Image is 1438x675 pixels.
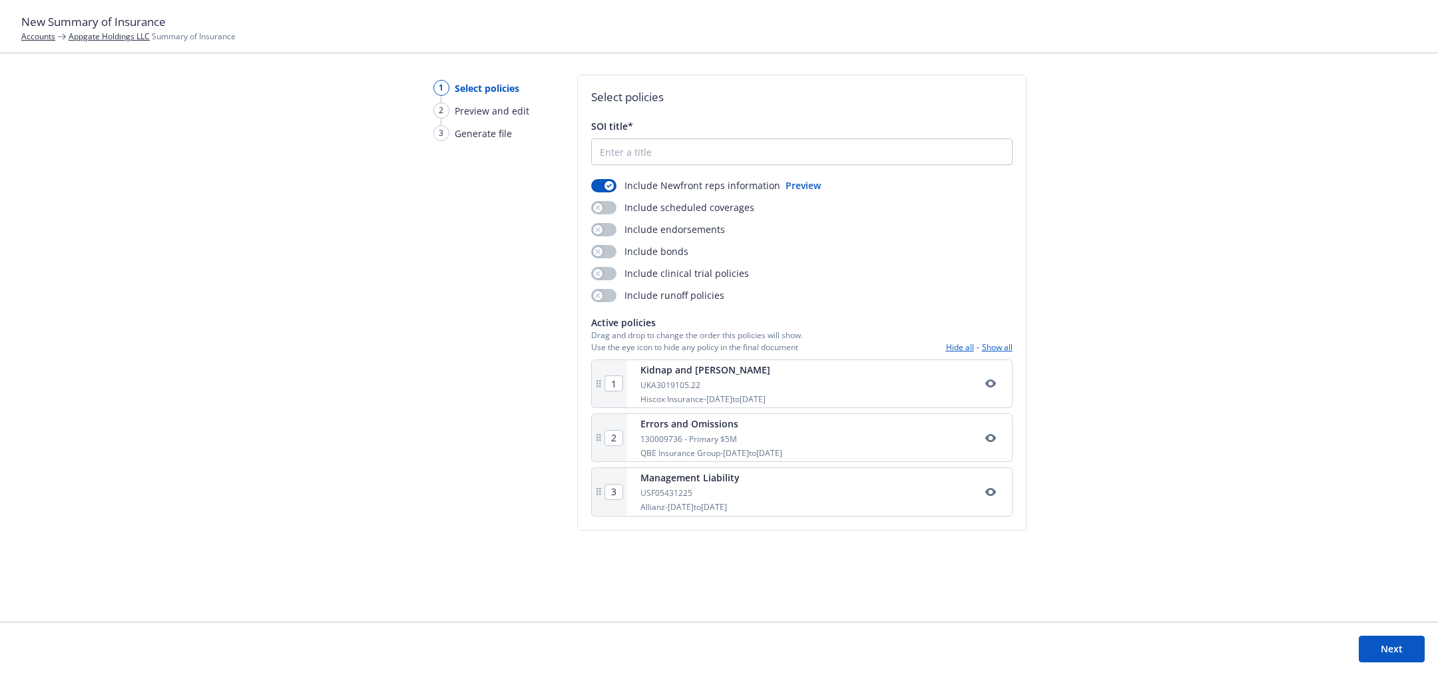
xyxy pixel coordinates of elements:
[591,89,1013,106] h2: Select policies
[21,31,55,42] a: Accounts
[21,13,1417,31] h1: New Summary of Insurance
[946,341,1013,353] div: -
[640,471,740,485] div: Management Liability
[640,433,782,445] div: 130009736 - Primary $5M
[433,103,449,118] div: 2
[591,330,803,352] span: Drag and drop to change the order this policies will show. Use the eye icon to hide any policy in...
[591,222,725,236] div: Include endorsements
[640,417,782,431] div: Errors and Omissions
[591,359,1013,408] div: Kidnap and [PERSON_NAME]UKA3019105.22Hiscox Insurance-[DATE]to[DATE]
[591,120,633,132] span: SOI title*
[591,288,724,302] div: Include runoff policies
[640,393,770,405] div: Hiscox Insurance - [DATE] to [DATE]
[591,178,780,192] div: Include Newfront reps information
[455,126,512,140] span: Generate file
[982,341,1013,353] button: Show all
[433,125,449,141] div: 3
[640,363,770,377] div: Kidnap and [PERSON_NAME]
[640,379,770,391] div: UKA3019105.22
[592,139,1012,164] input: Enter a title
[455,104,529,118] span: Preview and edit
[591,244,688,258] div: Include bonds
[786,178,821,192] button: Preview
[591,200,754,214] div: Include scheduled coverages
[433,80,449,96] div: 1
[69,31,236,42] span: Summary of Insurance
[591,413,1013,462] div: Errors and Omissions130009736 - Primary $5MQBE Insurance Group-[DATE]to[DATE]
[591,467,1013,516] div: Management LiabilityUSF05431225Allianz-[DATE]to[DATE]
[946,341,974,353] button: Hide all
[591,316,803,330] span: Active policies
[591,266,749,280] div: Include clinical trial policies
[640,487,740,499] div: USF05431225
[455,81,519,95] span: Select policies
[69,31,150,42] a: Appgate Holdings LLC
[1359,636,1425,662] button: Next
[640,501,740,513] div: Allianz - [DATE] to [DATE]
[640,447,782,459] div: QBE Insurance Group - [DATE] to [DATE]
